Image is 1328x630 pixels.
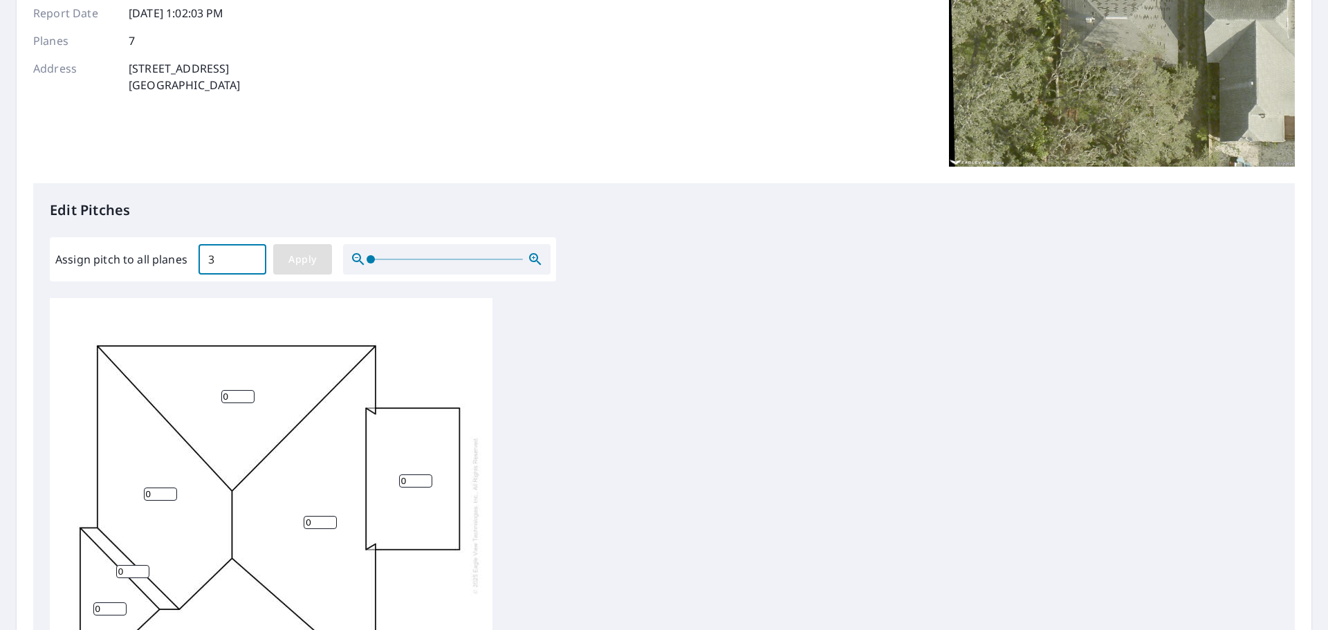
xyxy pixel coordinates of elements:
[129,33,135,49] p: 7
[33,60,116,93] p: Address
[129,60,241,93] p: [STREET_ADDRESS] [GEOGRAPHIC_DATA]
[284,251,321,268] span: Apply
[129,5,224,21] p: [DATE] 1:02:03 PM
[55,251,187,268] label: Assign pitch to all planes
[33,33,116,49] p: Planes
[199,240,266,279] input: 00.0
[50,200,1278,221] p: Edit Pitches
[33,5,116,21] p: Report Date
[273,244,332,275] button: Apply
